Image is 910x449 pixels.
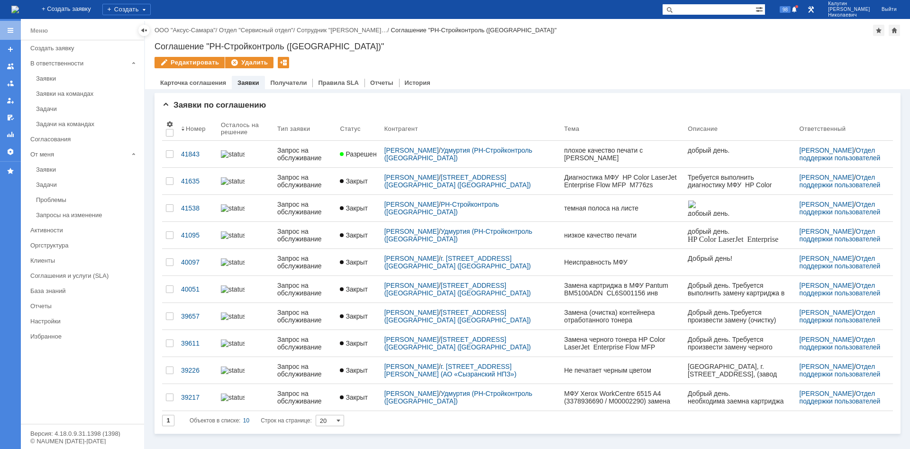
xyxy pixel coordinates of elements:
[384,363,517,378] a: г. [STREET_ADDRESS][PERSON_NAME] (АО «Сызранский НПЗ»)
[800,336,854,343] a: [PERSON_NAME]
[221,150,245,158] img: statusbar-25 (1).png
[30,45,138,52] div: Создать заявку
[277,147,332,162] div: Запрос на обслуживание
[384,147,534,162] a: Удмуртия (РН-Стройконтроль ([GEOGRAPHIC_DATA])
[36,90,138,97] div: Заявки на командах
[177,388,217,407] a: 39217
[278,57,289,68] div: Поместить в архив
[796,117,893,141] th: Ответственный
[181,339,213,347] div: 39611
[564,125,579,132] div: Тема
[340,150,376,158] span: Разрешен
[8,38,51,46] span: JPBVP1F0RF
[336,117,380,141] th: Статус
[340,204,368,212] span: Закрыт
[273,330,336,357] a: Запрос на обслуживание
[405,79,430,86] a: История
[277,363,332,378] div: Запрос на обслуживание
[800,363,889,378] div: /
[221,367,245,374] img: statusbar-15 (1).png
[217,334,273,353] a: statusbar-40 (1).png
[30,136,138,143] div: Согласования
[800,390,889,405] div: /
[800,390,854,397] a: [PERSON_NAME]
[30,438,135,444] div: © NAUMEN [DATE]-[DATE]
[384,255,439,262] a: [PERSON_NAME]
[181,394,213,401] div: 39217
[340,394,368,401] span: Закрыт
[217,361,273,380] a: statusbar-15 (1).png
[873,25,884,36] div: Добавить в избранное
[221,204,245,212] img: statusbar-100 (1).png
[273,357,336,384] a: Запрос на обслуживание
[800,174,881,189] a: Отдел поддержки пользователей
[3,59,18,74] a: Заявки на командах
[50,304,58,312] span: 00
[800,147,881,162] a: Отдел поддержки пользователей
[155,42,901,51] div: Соглашение "РН-Стройконтроль ([GEOGRAPHIC_DATA])"
[2,304,46,312] span: сот.+ 7 (922)
[243,415,249,426] div: 10
[384,363,557,378] div: /
[162,101,266,110] span: Заявки по соглашению
[177,361,217,380] a: 39226
[564,204,680,212] div: темная полоса на листе
[800,201,881,216] a: Отдел поддержки пользователей
[32,208,142,222] a: Запросы на изменение
[560,303,684,330] a: Замена (очистка) контейнера отработанного тонера
[181,312,213,320] div: 39657
[181,367,213,374] div: 39226
[217,172,273,191] a: statusbar-40 (1).png
[166,120,173,128] span: Настройки
[384,282,439,289] a: [PERSON_NAME]
[780,6,791,13] span: 98
[237,79,259,86] a: Заявки
[384,309,439,316] a: [PERSON_NAME]
[177,199,217,218] a: 41538
[181,285,213,293] div: 40051
[564,336,680,351] div: Замена черного тонера HP Color LaserJet Enterprise Flow MFP M776zs
[30,60,128,67] div: В ответственности
[564,367,680,374] div: Не печатает черным цветом
[3,42,18,57] a: Создать заявку
[32,71,142,86] a: Заявки
[30,151,128,158] div: От меня
[273,384,336,411] a: Запрос на обслуживание
[46,304,50,312] span: 8
[800,228,889,243] div: /
[277,309,332,324] div: Запрос на обслуживание
[217,388,273,407] a: statusbar-40 (1).png
[30,227,138,234] div: Активности
[27,253,142,268] a: Клиенты
[11,6,19,13] img: logo
[800,147,854,154] a: [PERSON_NAME]
[384,309,557,324] div: /
[800,228,881,243] a: Отдел поддержки пользователей
[340,125,360,132] div: Статус
[221,258,245,266] img: statusbar-15 (1).png
[564,174,680,189] div: Диагностика МФУ HP Color LaserJet Enterprise Flow MFP M776zs
[32,101,142,116] a: Задачи
[384,282,557,297] div: /
[800,255,854,262] a: [PERSON_NAME]
[36,196,138,203] div: Проблемы
[3,76,18,91] a: Заявки в моей ответственности
[800,390,881,405] a: Отдел поддержки пользователей
[32,177,142,192] a: Задачи
[273,303,336,330] a: Запрос на обслуживание
[277,390,332,405] div: Запрос на обслуживание
[27,268,142,283] a: Соглашения и услуги (SLA)
[27,314,142,329] a: Настройки
[30,431,135,437] div: Версия: 4.18.0.9.31.1398 (1398)
[336,226,380,245] a: Закрыт
[217,199,273,218] a: statusbar-100 (1).png
[391,27,557,34] div: Соглашение "РН-Стройконтроль ([GEOGRAPHIC_DATA])"
[217,307,273,326] a: statusbar-40 (1).png
[30,25,48,37] div: Меню
[336,199,380,218] a: Закрыт
[27,41,142,55] a: Создать заявку
[800,336,881,351] a: Отдел поддержки пользователей
[560,199,684,218] a: темная полоса на листе
[384,282,531,297] a: [STREET_ADDRESS] ([GEOGRAPHIC_DATA] ([GEOGRAPHIC_DATA])
[336,388,380,407] a: Закрыт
